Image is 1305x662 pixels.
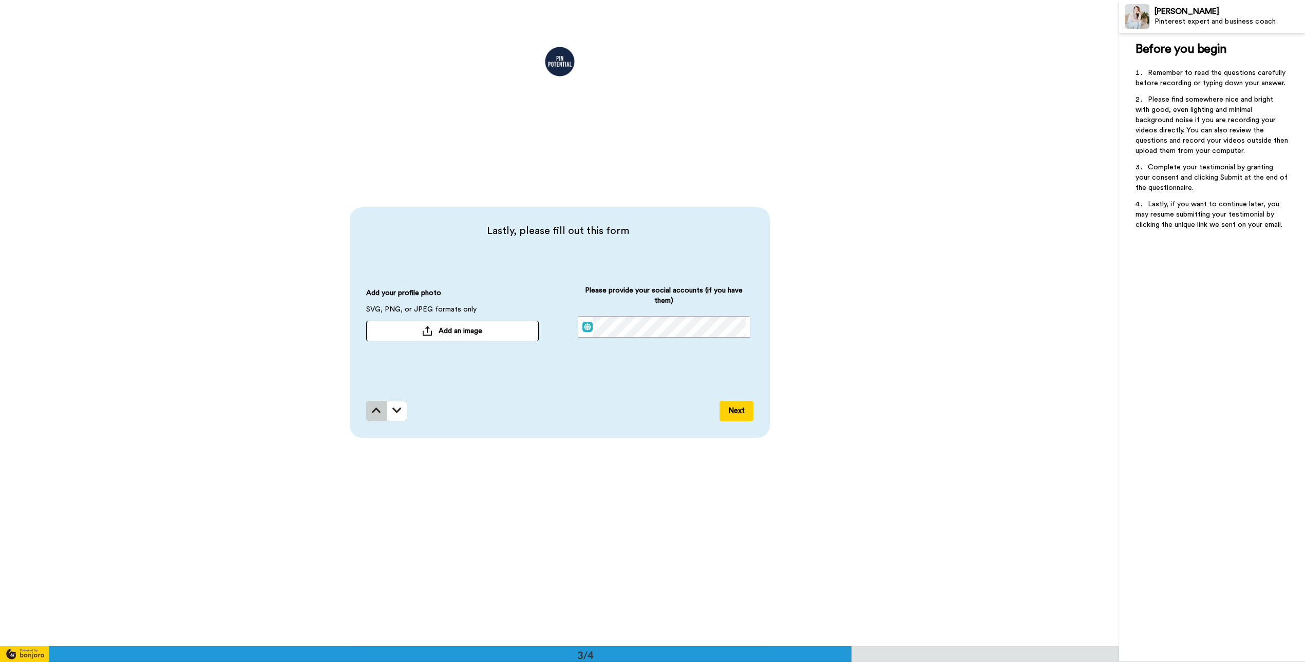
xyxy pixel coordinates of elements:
[366,321,539,341] button: Add an image
[439,326,482,336] span: Add an image
[1125,4,1149,29] img: Profile Image
[1136,96,1290,154] span: Please find somewhere nice and bright with good, even lighting and minimal background noise if yo...
[720,401,753,421] button: Next
[1136,69,1288,87] span: Remember to read the questions carefully before recording or typing down your answer.
[1155,17,1304,26] div: Pinterest expert and business coach
[1136,164,1290,191] span: Complete your testimonial by granting your consent and clicking Submit at the end of the question...
[366,304,477,321] span: SVG, PNG, or JPEG formats only
[1136,43,1226,55] span: Before you begin
[366,288,441,304] span: Add your profile photo
[1136,201,1282,228] span: Lastly, if you want to continue later, you may resume submitting your testimonial by clicking the...
[578,285,750,316] span: Please provide your social accounts (if you have them)
[582,322,593,332] img: web.svg
[366,224,750,238] span: Lastly, please fill out this form
[1155,7,1304,16] div: [PERSON_NAME]
[561,648,610,662] div: 3/4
